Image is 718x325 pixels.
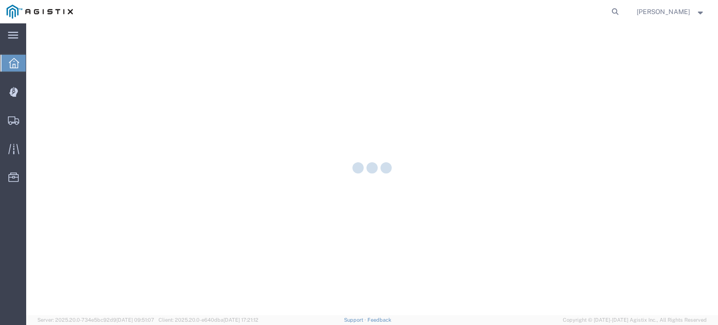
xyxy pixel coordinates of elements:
a: Feedback [367,317,391,323]
span: [DATE] 17:21:12 [223,317,258,323]
span: [DATE] 09:51:07 [116,317,154,323]
img: logo [7,5,73,19]
span: Copyright © [DATE]-[DATE] Agistix Inc., All Rights Reserved [563,316,707,324]
span: Server: 2025.20.0-734e5bc92d9 [37,317,154,323]
span: Lorretta Ayala [637,7,690,17]
span: Client: 2025.20.0-e640dba [158,317,258,323]
a: Support [344,317,367,323]
button: [PERSON_NAME] [636,6,705,17]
